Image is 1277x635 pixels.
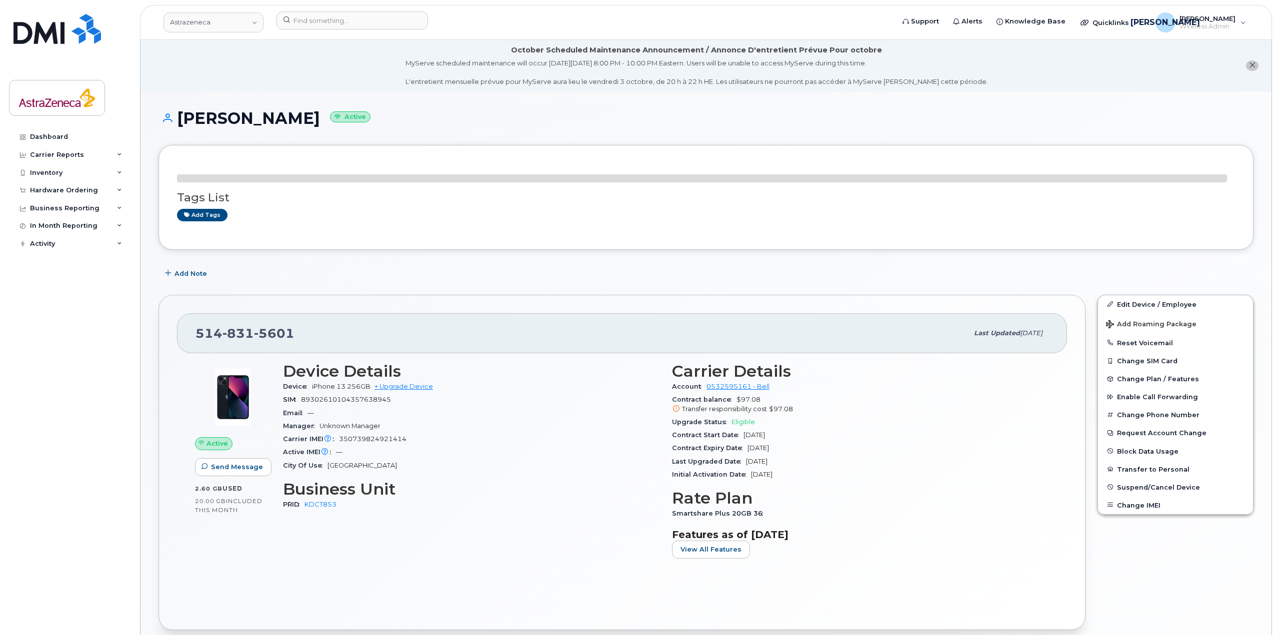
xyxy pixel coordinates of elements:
button: Add Roaming Package [1098,313,1253,334]
span: Send Message [211,462,263,472]
span: 20.00 GB [195,498,226,505]
span: 89302610104357638945 [301,396,391,403]
span: SIM [283,396,301,403]
button: Reset Voicemail [1098,334,1253,352]
button: Add Note [158,265,215,283]
button: Enable Call Forwarding [1098,388,1253,406]
button: Change IMEI [1098,496,1253,514]
span: Eligible [731,418,755,426]
span: — [307,409,314,417]
span: 350739824921414 [339,435,406,443]
span: Active [206,439,228,448]
span: Add Note [174,269,207,278]
span: [DATE] [751,471,772,478]
span: Active IMEI [283,448,336,456]
span: Suspend/Cancel Device [1117,483,1200,491]
div: October Scheduled Maintenance Announcement / Annonce D'entretient Prévue Pour octobre [511,45,882,55]
h3: Carrier Details [672,362,1049,380]
span: — [336,448,342,456]
span: Add Roaming Package [1106,320,1196,330]
span: Initial Activation Date [672,471,751,478]
span: Email [283,409,307,417]
span: [DATE] [747,444,769,452]
span: City Of Use [283,462,327,469]
span: Contract Expiry Date [672,444,747,452]
button: Request Account Change [1098,424,1253,442]
span: [DATE] [746,458,767,465]
h3: Features as of [DATE] [672,529,1049,541]
span: Unknown Manager [319,422,380,430]
span: Last Upgraded Date [672,458,746,465]
span: used [222,485,242,492]
span: Account [672,383,706,390]
button: Suspend/Cancel Device [1098,478,1253,496]
span: $97.08 [769,405,793,413]
span: 2.60 GB [195,485,222,492]
a: + Upgrade Device [374,383,433,390]
img: image20231002-3703462-1ig824h.jpeg [203,367,263,427]
span: Enable Call Forwarding [1117,393,1198,401]
span: 831 [222,326,254,341]
span: Contract balance [672,396,736,403]
span: Transfer responsibility cost [682,405,767,413]
button: Change SIM Card [1098,352,1253,370]
small: Active [330,111,370,123]
span: [DATE] [743,431,765,439]
button: Change Phone Number [1098,406,1253,424]
h3: Device Details [283,362,660,380]
span: included this month [195,497,262,514]
span: PRID [283,501,304,508]
span: Last updated [974,329,1020,337]
span: [DATE] [1020,329,1042,337]
h3: Rate Plan [672,489,1049,507]
h1: [PERSON_NAME] [158,109,1253,127]
span: Carrier IMEI [283,435,339,443]
div: MyServe scheduled maintenance will occur [DATE][DATE] 8:00 PM - 10:00 PM Eastern. Users will be u... [405,58,988,86]
span: iPhone 13 256GB [312,383,370,390]
span: Device [283,383,312,390]
span: Smartshare Plus 20GB 36 [672,510,768,517]
span: 514 [195,326,294,341]
a: Add tags [177,209,227,221]
span: Change Plan / Features [1117,375,1199,383]
span: Upgrade Status [672,418,731,426]
a: KDCT853 [304,501,336,508]
span: $97.08 [672,396,1049,414]
span: Manager [283,422,319,430]
a: 0532595161 - Bell [706,383,769,390]
button: close notification [1246,60,1258,71]
button: Transfer to Personal [1098,460,1253,478]
span: [GEOGRAPHIC_DATA] [327,462,397,469]
span: Contract Start Date [672,431,743,439]
span: 5601 [254,326,294,341]
span: View All Features [680,545,741,554]
a: Edit Device / Employee [1098,295,1253,313]
h3: Tags List [177,191,1235,204]
button: Send Message [195,458,271,476]
h3: Business Unit [283,480,660,498]
button: Change Plan / Features [1098,370,1253,388]
button: View All Features [672,541,750,559]
button: Block Data Usage [1098,442,1253,460]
